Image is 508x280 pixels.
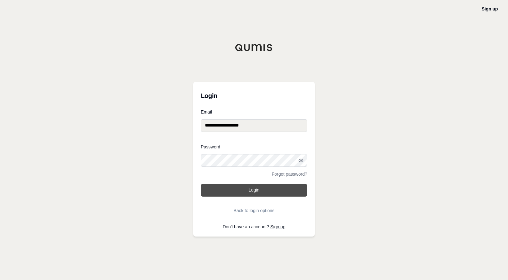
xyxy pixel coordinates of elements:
[482,6,498,11] a: Sign up
[235,44,273,51] img: Qumis
[201,145,307,149] label: Password
[201,225,307,229] p: Don't have an account?
[272,172,307,176] a: Forgot password?
[201,204,307,217] button: Back to login options
[270,224,285,229] a: Sign up
[201,110,307,114] label: Email
[201,89,307,102] h3: Login
[201,184,307,197] button: Login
